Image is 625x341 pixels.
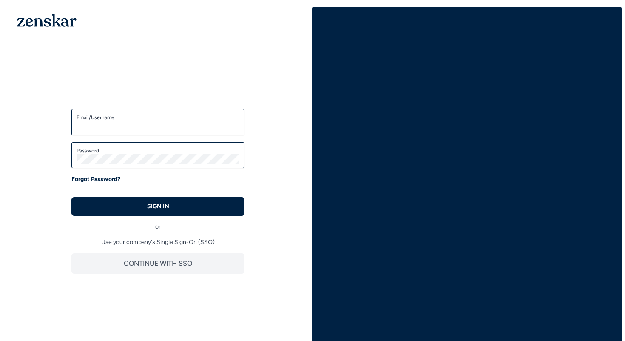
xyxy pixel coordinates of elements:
button: SIGN IN [71,197,244,216]
p: SIGN IN [147,202,169,211]
label: Password [77,147,239,154]
button: CONTINUE WITH SSO [71,253,244,274]
img: 1OGAJ2xQqyY4LXKgY66KYq0eOWRCkrZdAb3gUhuVAqdWPZE9SRJmCz+oDMSn4zDLXe31Ii730ItAGKgCKgCCgCikA4Av8PJUP... [17,14,77,27]
a: Forgot Password? [71,175,120,183]
label: Email/Username [77,114,239,121]
div: or [71,216,244,231]
p: Use your company's Single Sign-On (SSO) [71,238,244,246]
